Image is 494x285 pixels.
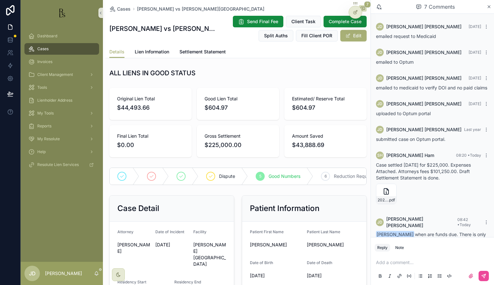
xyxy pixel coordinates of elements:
[250,229,284,234] span: Patient First Name
[386,49,462,56] span: [PERSON_NAME] [PERSON_NAME]
[155,229,184,234] span: Date of Incident
[386,23,462,30] span: [PERSON_NAME] [PERSON_NAME]
[193,229,206,234] span: Facility
[307,260,332,265] span: Date of Death
[307,229,340,234] span: Patient Last Name
[21,26,103,179] div: scrollable content
[307,272,359,279] span: [DATE]
[117,6,131,12] span: Cases
[135,49,169,55] span: Lien Information
[37,98,72,103] span: Lienholder Address
[469,101,481,106] span: [DATE]
[174,280,201,284] span: Residency End
[292,96,359,102] span: Estimated/ Reserve Total
[24,120,99,132] a: Reports
[376,231,414,238] span: [PERSON_NAME]
[205,96,271,102] span: Good Lien Total
[37,85,47,90] span: Tools
[117,103,184,112] span: $44,493.66
[117,141,184,150] span: $0.00
[45,270,82,277] p: [PERSON_NAME]
[388,198,395,203] span: .pdf
[109,24,217,33] h1: [PERSON_NAME] vs [PERSON_NAME][GEOGRAPHIC_DATA]
[364,1,371,8] span: 7
[386,101,462,107] span: [PERSON_NAME] [PERSON_NAME]
[37,72,73,77] span: Client Management
[393,244,407,252] button: Note
[340,30,367,41] button: Edit
[37,59,52,64] span: Invoices
[29,270,36,277] span: JD
[377,153,383,158] span: SH
[219,173,235,179] span: Dispute
[117,229,133,234] span: Attorney
[469,50,481,55] span: [DATE]
[135,46,169,59] a: Lien Information
[24,146,99,158] a: Help
[377,220,382,225] span: JD
[250,272,302,279] span: [DATE]
[386,126,462,133] span: [PERSON_NAME] [PERSON_NAME]
[205,141,271,150] span: $225,000.00
[117,242,150,254] span: [PERSON_NAME]
[325,174,327,179] span: 6
[378,198,388,203] span: 2021-00065--[PERSON_NAME]--[PERSON_NAME]
[376,33,436,39] span: emailed request to Medicaid
[117,280,146,284] span: Residency Start
[24,69,99,80] a: Client Management
[250,203,319,214] h2: Patient Information
[37,33,57,39] span: Dashboard
[377,101,382,106] span: JD
[292,103,359,112] span: $604.97
[37,162,79,167] span: Resolute Lien Services
[24,133,99,145] a: My Resolute
[377,50,382,55] span: JD
[296,30,338,41] button: Fill Client POR
[24,43,99,55] a: Cases
[264,32,288,39] span: Split Auths
[286,16,321,27] button: Client Task
[109,6,131,12] a: Cases
[464,127,481,132] span: Last year
[137,6,264,12] a: [PERSON_NAME] vs [PERSON_NAME][GEOGRAPHIC_DATA]
[376,85,487,90] span: emailed to medicaid to verify DOI and no paid claims
[456,153,481,158] span: 08:20 • Today
[301,32,332,39] span: Fill Client POR
[424,3,455,11] span: 7 Comments
[386,152,434,159] span: [PERSON_NAME] Ham
[457,217,471,227] span: 08:42 • Today
[109,46,124,58] a: Details
[259,174,261,179] span: 5
[324,16,367,27] button: Complete Case
[469,24,481,29] span: [DATE]
[329,18,361,25] span: Complete Case
[375,244,390,252] button: Reply
[386,216,457,229] span: [PERSON_NAME] [PERSON_NAME]
[193,242,226,267] span: [PERSON_NAME][GEOGRAPHIC_DATA]
[247,18,278,25] span: Send Final Fee
[179,49,226,55] span: Settlement Statement
[376,232,486,250] span: when are funds due. There is only a Medicare lien so I want to time the reduction up properly.
[57,8,67,18] img: App logo
[24,30,99,42] a: Dashboard
[155,242,188,248] span: [DATE]
[37,111,54,116] span: My Tools
[469,76,481,80] span: [DATE]
[117,203,159,214] h2: Case Detail
[179,46,226,59] a: Settlement Statement
[386,75,462,81] span: [PERSON_NAME] [PERSON_NAME]
[24,159,99,170] a: Resolute Lien Services
[233,16,283,27] button: Send Final Fee
[37,46,49,51] span: Cases
[269,173,300,179] span: Good Numbers
[377,127,382,132] span: JD
[377,24,382,29] span: JD
[109,49,124,55] span: Details
[117,133,184,139] span: Final Lien Total
[376,111,431,116] span: uploaded to Optum portal
[37,149,46,154] span: Help
[376,59,414,65] span: emailed to Optum
[292,133,359,139] span: Amount Saved
[24,82,99,93] a: Tools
